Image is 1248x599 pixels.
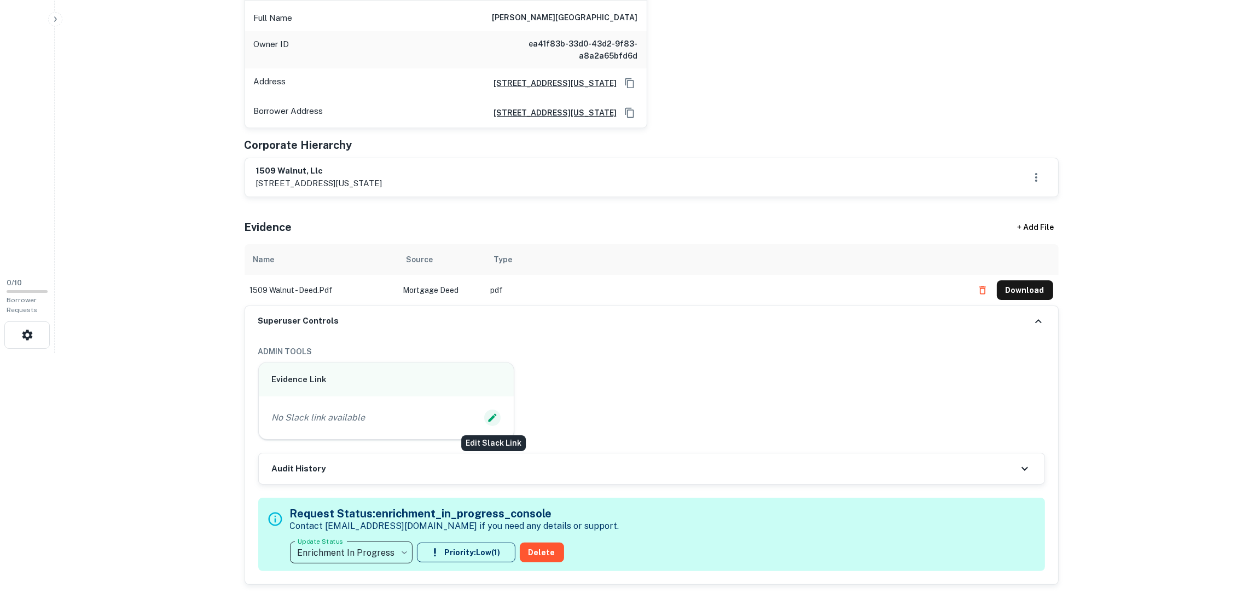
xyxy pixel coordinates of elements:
p: Contact [EMAIL_ADDRESS][DOMAIN_NAME] if you need any details or support. [290,520,619,533]
th: Source [398,244,485,275]
div: Type [494,253,513,266]
button: Copy Address [622,75,638,91]
p: [STREET_ADDRESS][US_STATE] [256,177,382,190]
p: Owner ID [254,38,289,62]
td: pdf [485,275,967,306]
label: Update Status [298,537,343,546]
h5: Evidence [245,219,292,235]
button: Edit Slack Link [484,410,501,426]
div: Source [407,253,433,266]
button: Priority:Low(1) [417,543,515,562]
h6: ea41f83b-33d0-43d2-9f83-a8a2a65bfd6d [507,38,638,62]
button: Download [997,280,1053,300]
p: Address [254,75,286,91]
p: Borrower Address [254,105,323,121]
h6: 1509 walnut, llc [256,165,382,177]
button: Delete file [973,281,992,299]
th: Type [485,244,967,275]
button: Copy Address [622,105,638,121]
p: Full Name [254,11,293,25]
th: Name [245,244,398,275]
a: [STREET_ADDRESS][US_STATE] [485,107,617,119]
h6: Superuser Controls [258,315,339,327]
h6: Audit History [272,463,326,475]
div: Edit Slack Link [461,435,526,451]
div: Name [253,253,275,266]
p: No Slack link available [272,411,365,424]
div: Enrichment In Progress [290,537,413,568]
h6: Evidence Link [272,373,501,386]
td: Mortgage Deed [398,275,485,306]
h5: Corporate Hierarchy [245,137,352,153]
div: + Add File [997,218,1074,238]
div: scrollable content [245,244,1059,306]
h6: ADMIN TOOLS [258,345,1045,358]
h6: [PERSON_NAME][GEOGRAPHIC_DATA] [492,11,638,25]
button: Delete [520,543,564,562]
span: 0 / 10 [7,279,22,287]
a: [STREET_ADDRESS][US_STATE] [485,77,617,89]
span: Borrower Requests [7,296,37,314]
iframe: Chat Widget [1193,511,1248,564]
h5: Request Status: enrichment_in_progress_console [290,505,619,522]
td: 1509 walnut - deed.pdf [245,275,398,306]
